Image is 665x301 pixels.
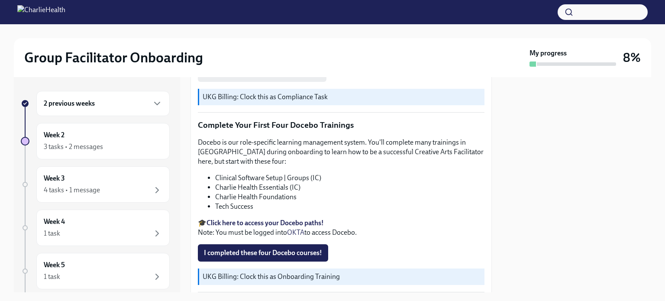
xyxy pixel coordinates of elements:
h3: 8% [623,50,641,65]
span: I completed these four Docebo courses! [204,249,322,257]
a: Week 51 task [21,253,170,289]
li: Charlie Health Essentials (IC) [215,183,484,192]
h2: Group Facilitator Onboarding [24,49,203,66]
div: 4 tasks • 1 message [44,185,100,195]
li: Charlie Health Foundations [215,192,484,202]
a: Week 34 tasks • 1 message [21,166,170,203]
h6: Week 2 [44,130,65,140]
h6: Week 5 [44,260,65,270]
div: 3 tasks • 2 messages [44,142,103,152]
a: Click here to access your Docebo paths! [207,219,324,227]
li: Tech Success [215,202,484,211]
button: I completed these four Docebo courses! [198,244,328,262]
h6: Week 4 [44,217,65,227]
img: CharlieHealth [17,5,65,19]
h6: 2 previous weeks [44,99,95,108]
div: 2 previous weeks [36,91,170,116]
div: 1 task [44,272,60,282]
p: Complete Your First Four Docebo Trainings [198,120,484,131]
p: Docebo is our role-specific learning management system. You'll complete many trainings in [GEOGRA... [198,138,484,166]
div: 1 task [44,229,60,238]
p: UKG Billing: Clock this as Onboarding Training [203,272,481,282]
h6: Week 3 [44,174,65,183]
a: Week 41 task [21,210,170,246]
p: UKG Billing: Clock this as Compliance Task [203,92,481,102]
li: Clinical Software Setup | Groups (IC) [215,173,484,183]
p: 🎓 Note: You must be logged into to access Docebo. [198,218,484,237]
a: Week 23 tasks • 2 messages [21,123,170,159]
strong: My progress [529,49,567,58]
a: OKTA [287,228,304,236]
